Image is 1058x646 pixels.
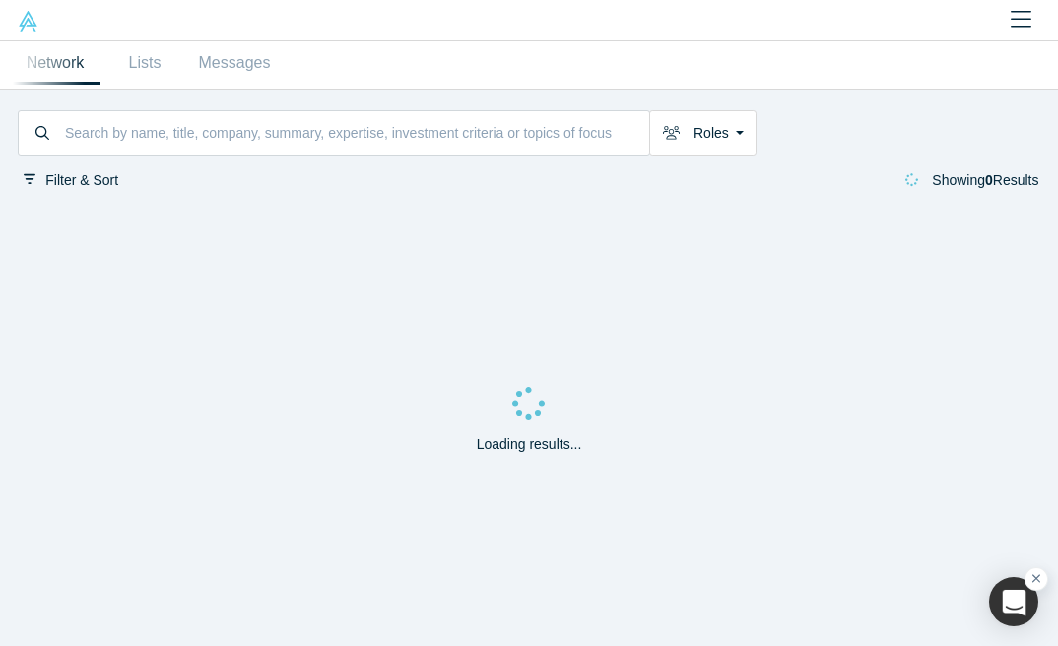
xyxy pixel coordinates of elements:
[100,41,190,85] a: Lists
[18,169,125,192] button: Filter & Sort
[932,172,1038,188] span: Showing Results
[11,41,100,85] a: Network
[190,41,280,85] a: Messages
[985,172,993,188] strong: 0
[649,110,757,156] button: Roles
[477,434,582,455] p: Loading results...
[63,113,649,153] input: Search by name, title, company, summary, expertise, investment criteria or topics of focus
[45,172,118,188] span: Filter & Sort
[18,11,38,32] img: Alchemist Vault Logo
